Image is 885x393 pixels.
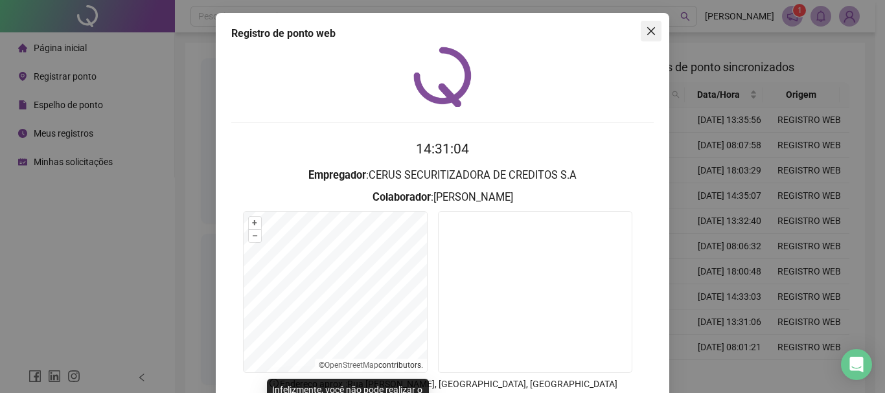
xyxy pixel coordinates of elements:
[841,349,872,380] div: Open Intercom Messenger
[641,21,661,41] button: Close
[231,377,654,391] p: Endereço aprox. : Rua [PERSON_NAME], [GEOGRAPHIC_DATA], [GEOGRAPHIC_DATA]
[416,141,469,157] time: 14:31:04
[413,47,472,107] img: QRPoint
[319,361,423,370] li: © contributors.
[231,189,654,206] h3: : [PERSON_NAME]
[249,217,261,229] button: +
[308,169,366,181] strong: Empregador
[268,377,280,389] span: info-circle
[646,26,656,36] span: close
[249,230,261,242] button: –
[231,167,654,184] h3: : CERUS SECURITIZADORA DE CREDITOS S.A
[373,191,431,203] strong: Colaborador
[325,361,378,370] a: OpenStreetMap
[231,26,654,41] div: Registro de ponto web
